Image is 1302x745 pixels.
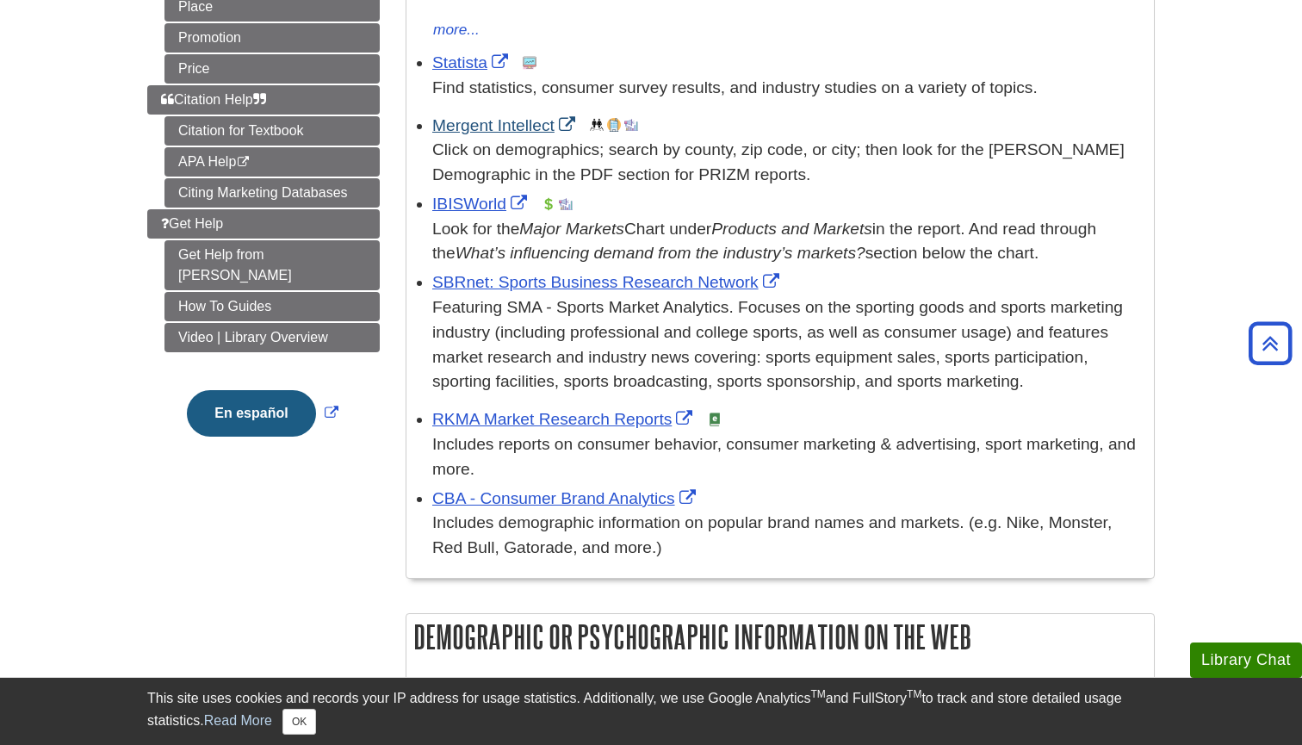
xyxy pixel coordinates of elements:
[542,197,555,211] img: Financial Report
[523,56,536,70] img: Statistics
[810,688,825,700] sup: TM
[907,688,921,700] sup: TM
[164,54,380,84] a: Price
[282,709,316,735] button: Close
[432,53,512,71] a: Link opens in new window
[187,390,315,437] button: En español
[432,511,1145,561] div: Includes demographic information on popular brand names and markets. (e.g. Nike, Monster, Red Bul...
[432,273,784,291] a: Link opens in new window
[164,116,380,146] a: Citation for Textbook
[161,216,223,231] span: Get Help
[432,76,1145,101] p: Find statistics, consumer survey results, and industry studies on a variety of topics.
[183,406,342,420] a: Link opens in new window
[147,688,1155,735] div: This site uses cookies and records your IP address for usage statistics. Additionally, we use Goo...
[1190,643,1302,678] button: Library Chat
[519,220,624,238] i: Major Markets
[204,713,272,728] a: Read More
[432,18,480,42] button: more...
[147,209,380,239] a: Get Help
[164,23,380,53] a: Promotion
[432,116,580,134] a: Link opens in new window
[164,292,380,321] a: How To Guides
[432,410,697,428] a: Link opens in new window
[559,197,573,211] img: Industry Report
[432,138,1145,188] div: Click on demographics; search by county, zip code, or city; then look for the [PERSON_NAME] Demog...
[432,195,531,213] a: Link opens in new window
[147,85,380,115] a: Citation Help
[607,118,621,132] img: Company Information
[406,614,1154,660] h2: Demographic or Psychographic Information on the Web
[161,92,266,107] span: Citation Help
[432,217,1145,267] div: Look for the Chart under in the report. And read through the section below the chart.
[1243,332,1298,355] a: Back to Top
[590,118,604,132] img: Demographics
[624,118,638,132] img: Industry Report
[164,323,380,352] a: Video | Library Overview
[432,432,1145,482] div: Includes reports on consumer behavior, consumer marketing & advertising, sport marketing, and more.
[456,244,865,262] i: What’s influencing demand from the industry’s markets?
[164,240,380,290] a: Get Help from [PERSON_NAME]
[708,413,722,426] img: e-Book
[164,178,380,208] a: Citing Marketing Databases
[236,157,251,168] i: This link opens in a new window
[432,489,700,507] a: Link opens in new window
[432,295,1145,394] p: Featuring SMA - Sports Market Analytics. Focuses on the sporting goods and sports marketing indus...
[164,147,380,177] a: APA Help
[711,220,872,238] i: Products and Markets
